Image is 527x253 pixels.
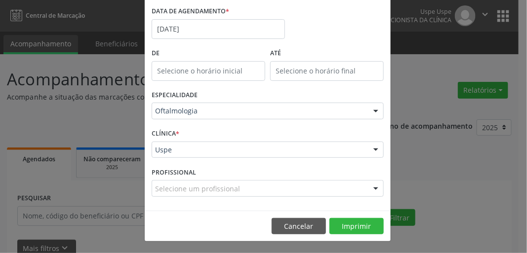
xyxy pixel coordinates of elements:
label: ESPECIALIDADE [152,88,198,103]
label: PROFISSIONAL [152,165,196,180]
span: Uspe [155,145,364,155]
span: Oftalmologia [155,106,364,116]
input: Selecione o horário final [270,61,384,81]
label: De [152,46,265,61]
input: Selecione o horário inicial [152,61,265,81]
button: Imprimir [329,218,384,235]
input: Selecione uma data ou intervalo [152,19,285,39]
label: DATA DE AGENDAMENTO [152,4,229,19]
label: CLÍNICA [152,126,179,142]
span: Selecione um profissional [155,183,240,194]
label: ATÉ [270,46,384,61]
button: Cancelar [272,218,326,235]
